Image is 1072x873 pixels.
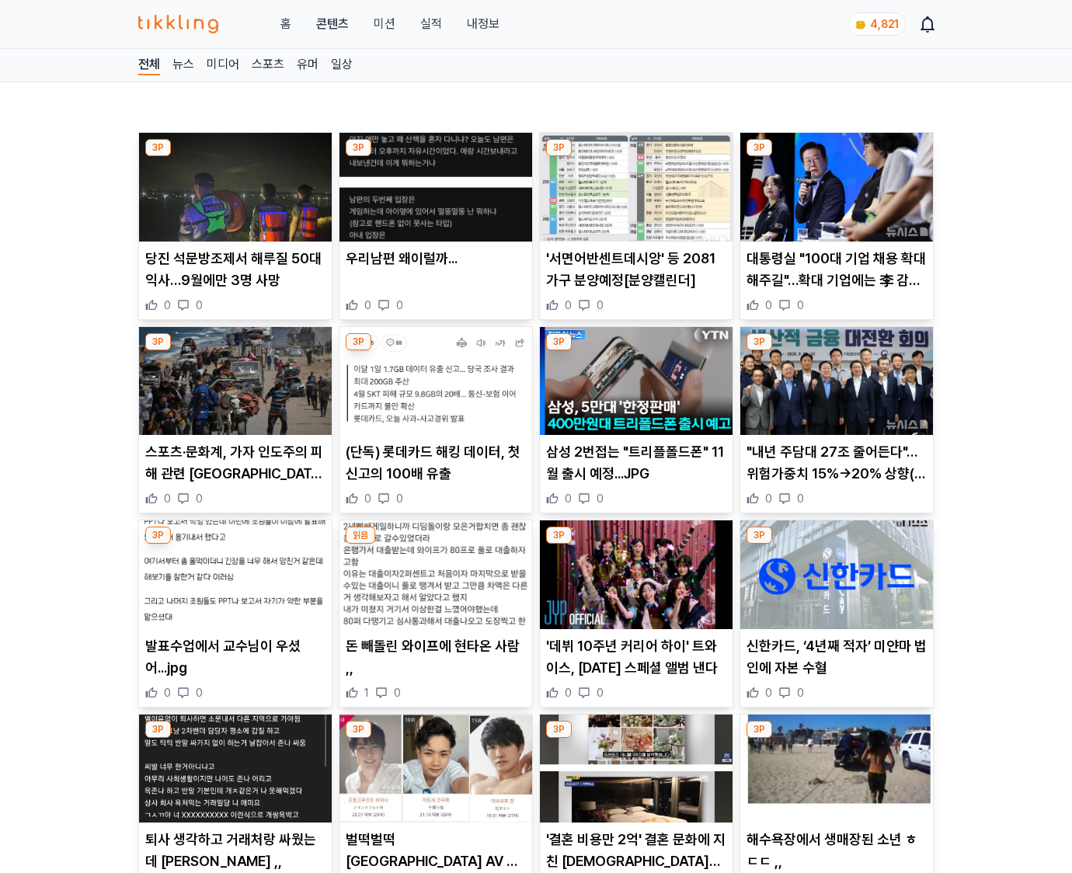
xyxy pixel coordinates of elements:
[339,715,532,823] img: 벌떡벌떡 일본 AV 남배우 연령 근황
[870,18,899,30] span: 4,821
[339,520,532,629] img: 돈 빼돌린 와이프에 현타온 사람 ,,
[172,55,194,75] a: 뉴스
[364,297,371,313] span: 0
[346,635,526,679] p: 돈 빼돌린 와이프에 현타온 사람 ,,
[145,333,171,350] div: 3P
[747,527,772,544] div: 3P
[740,520,933,629] img: 신한카드, ‘4년째 적자’ 미얀마 법인에 자본 수혈
[145,527,171,544] div: 3P
[740,327,933,436] img: "내년 주담대 27조 줄어든다"…위험가중치 15%→20% 상향(종합)
[145,248,325,291] p: 당진 석문방조제서 해루질 50대 익사…9월에만 3명 사망
[339,326,533,514] div: 3P (단독) 롯데카드 해킹 데이터, 첫 신고의 100배 유출 (단독) 롯데카드 해킹 데이터, 첫 신고의 100배 유출 0 0
[346,829,526,872] p: 벌떡벌떡 [GEOGRAPHIC_DATA] AV 남배우 연령 근황
[138,55,160,75] a: 전체
[797,685,804,701] span: 0
[597,685,604,701] span: 0
[297,55,318,75] a: 유머
[374,15,395,33] button: 미션
[138,326,332,514] div: 3P 스포츠·문화계, 가자 인도주의 피해 관련 이스라엘에의 반발 확산 스포츠·문화계, 가자 인도주의 피해 관련 [GEOGRAPHIC_DATA]에의 반발 확산 0 0
[164,491,171,506] span: 0
[420,15,442,33] a: 실적
[139,520,332,629] img: 발표수업에서 교수님이 우셨어...jpg
[747,829,927,872] p: 해수욕장에서 생매장된 소년 ㅎㄷㄷ ,,
[196,685,203,701] span: 0
[196,297,203,313] span: 0
[765,685,772,701] span: 0
[747,721,772,738] div: 3P
[540,520,733,629] img: '데뷔 10주년 커리어 하이' 트와이스, 10월10일 스페셜 앨범 낸다
[138,520,332,708] div: 3P 발표수업에서 교수님이 우셨어...jpg 발표수업에서 교수님이 우셨어...jpg 0 0
[364,685,369,701] span: 1
[740,520,934,708] div: 3P 신한카드, ‘4년째 적자’ 미얀마 법인에 자본 수혈 신한카드, ‘4년째 적자’ 미얀마 법인에 자본 수혈 0 0
[546,333,572,350] div: 3P
[747,333,772,350] div: 3P
[196,491,203,506] span: 0
[364,491,371,506] span: 0
[765,297,772,313] span: 0
[396,491,403,506] span: 0
[346,139,371,156] div: 3P
[339,132,533,320] div: 3P 우리남편 왜이럴까... 우리남편 왜이럴까... 0 0
[346,721,371,738] div: 3P
[346,248,526,270] p: 우리남편 왜이럴까...
[740,133,933,242] img: 대통령실 "100대 기업 채용 확대해주길"…확대 기업에는 李 감사서한(종합)
[145,721,171,738] div: 3P
[546,721,572,738] div: 3P
[740,715,933,823] img: 해수욕장에서 생매장된 소년 ㅎㄷㄷ ,,
[396,297,403,313] span: 0
[252,55,284,75] a: 스포츠
[854,19,867,31] img: coin
[747,635,927,679] p: 신한카드, ‘4년째 적자’ 미얀마 법인에 자본 수혈
[540,133,733,242] img: '서면어반센트데시앙' 등 2081가구 분양예정[분양캘린더]
[139,715,332,823] img: 퇴사 생각하고 거래처랑 싸웠는데 안짤린 이유 ,,
[540,715,733,823] img: '결혼 비용만 2억' 결혼 문화에 지친 한국남자들
[747,441,927,485] p: "내년 주담대 27조 줄어든다"…위험가중치 15%→20% 상향(종합)
[346,527,375,544] div: 읽음
[138,132,332,320] div: 3P 당진 석문방조제서 해루질 50대 익사…9월에만 3명 사망 당진 석문방조제서 해루질 50대 익사…9월에만 3명 사망 0 0
[138,15,218,33] img: 티끌링
[546,527,572,544] div: 3P
[346,441,526,485] p: (단독) 롯데카드 해킹 데이터, 첫 신고의 100배 유출
[539,132,733,320] div: 3P '서면어반센트데시앙' 등 2081가구 분양예정[분양캘린더] '서면어반센트데시앙' 등 2081가구 분양예정[분양캘린더] 0 0
[145,829,325,872] p: 퇴사 생각하고 거래처랑 싸웠는데 [PERSON_NAME] ,,
[280,15,291,33] a: 홈
[339,327,532,436] img: (단독) 롯데카드 해킹 데이터, 첫 신고의 100배 유출
[797,491,804,506] span: 0
[331,55,353,75] a: 일상
[546,139,572,156] div: 3P
[346,333,371,350] div: 3P
[747,248,927,291] p: 대통령실 "100대 기업 채용 확대해주길"…확대 기업에는 李 감사서한(종합)
[740,326,934,514] div: 3P "내년 주담대 27조 줄어든다"…위험가중치 15%→20% 상향(종합) "내년 주담대 27조 줄어든다"…위험가중치 15%→20% 상향(종합) 0 0
[848,12,903,36] a: coin 4,821
[565,297,572,313] span: 0
[164,685,171,701] span: 0
[207,55,239,75] a: 미디어
[145,441,325,485] p: 스포츠·문화계, 가자 인도주의 피해 관련 [GEOGRAPHIC_DATA]에의 반발 확산
[139,327,332,436] img: 스포츠·문화계, 가자 인도주의 피해 관련 이스라엘에의 반발 확산
[394,685,401,701] span: 0
[539,520,733,708] div: 3P '데뷔 10주년 커리어 하이' 트와이스, 10월10일 스페셜 앨범 낸다 '데뷔 10주년 커리어 하이' 트와이스, [DATE] 스페셜 앨범 낸다 0 0
[139,133,332,242] img: 당진 석문방조제서 해루질 50대 익사…9월에만 3명 사망
[546,441,726,485] p: 삼성 2번접는 "트리플폴드폰" 11월 출시 예정...JPG
[765,491,772,506] span: 0
[539,326,733,514] div: 3P 삼성 2번접는 "트리플폴드폰" 11월 출시 예정...JPG 삼성 2번접는 "트리플폴드폰" 11월 출시 예정...JPG 0 0
[546,829,726,872] p: '결혼 비용만 2억' 결혼 문화에 지친 [DEMOGRAPHIC_DATA]남자들
[546,635,726,679] p: '데뷔 10주년 커리어 하이' 트와이스, [DATE] 스페셜 앨범 낸다
[740,132,934,320] div: 3P 대통령실 "100대 기업 채용 확대해주길"…확대 기업에는 李 감사서한(종합) 대통령실 "100대 기업 채용 확대해주길"…확대 기업에는 李 감사서한(종합) 0 0
[164,297,171,313] span: 0
[747,139,772,156] div: 3P
[316,15,349,33] a: 콘텐츠
[145,635,325,679] p: 발표수업에서 교수님이 우셨어...jpg
[597,491,604,506] span: 0
[565,685,572,701] span: 0
[565,491,572,506] span: 0
[597,297,604,313] span: 0
[339,133,532,242] img: 우리남편 왜이럴까...
[797,297,804,313] span: 0
[339,520,533,708] div: 읽음 돈 빼돌린 와이프에 현타온 사람 ,, 돈 빼돌린 와이프에 현타온 사람 ,, 1 0
[546,248,726,291] p: '서면어반센트데시앙' 등 2081가구 분양예정[분양캘린더]
[467,15,499,33] a: 내정보
[540,327,733,436] img: 삼성 2번접는 "트리플폴드폰" 11월 출시 예정...JPG
[145,139,171,156] div: 3P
